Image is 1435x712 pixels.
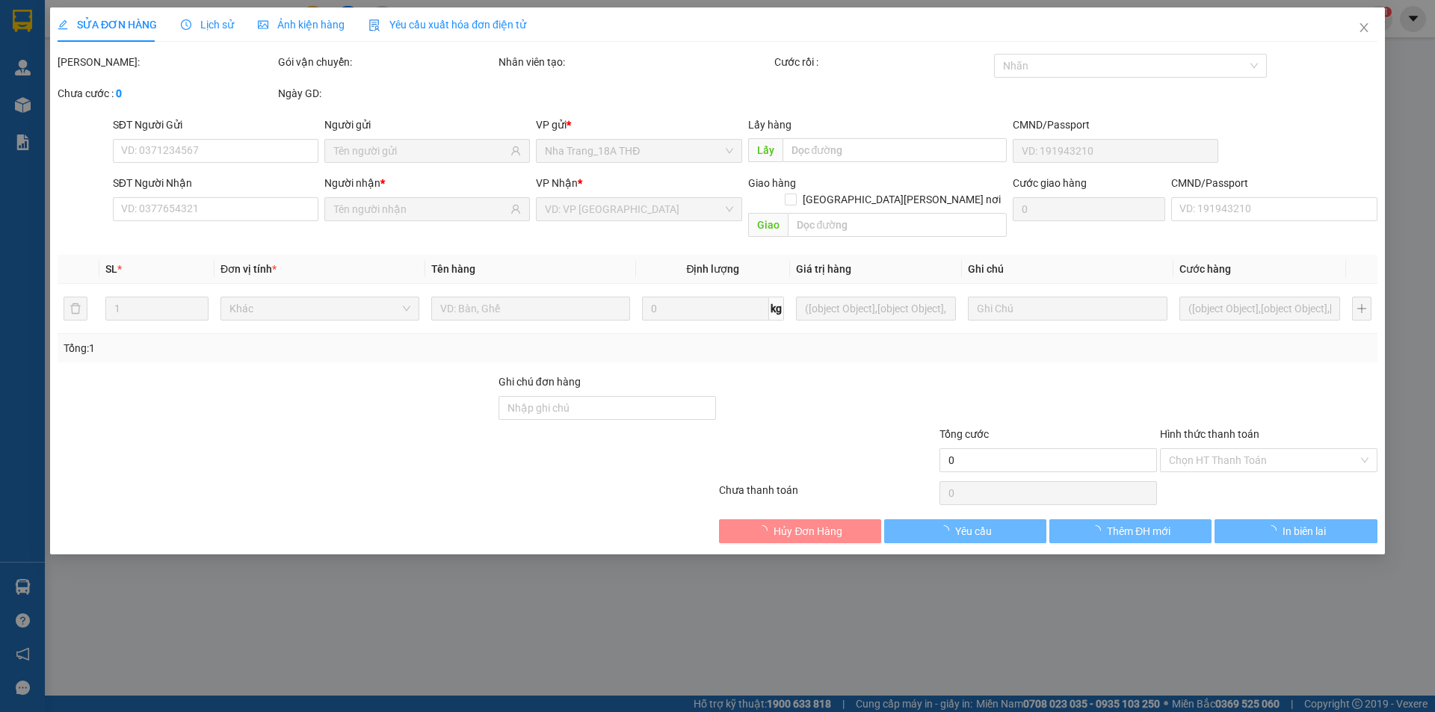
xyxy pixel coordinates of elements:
span: picture [258,19,268,30]
div: Người gửi [324,117,530,133]
span: In biên lai [1283,523,1326,539]
span: Giao hàng [748,177,796,189]
div: CMND/Passport [1171,175,1377,191]
span: Yêu cầu xuất hóa đơn điện tử [368,19,526,31]
div: Chưa thanh toán [717,482,938,508]
input: Dọc đường [783,138,1007,162]
div: Tổng: 1 [64,340,554,356]
input: VD: 191943210 [1013,139,1218,163]
span: Hủy Đơn Hàng [774,523,843,539]
input: 0 [1179,297,1340,321]
div: Ngày GD: [278,85,496,102]
input: VD: Bàn, Ghế [431,297,630,321]
button: Thêm ĐH mới [1049,519,1212,543]
span: Giá trị hàng [796,263,851,275]
label: Ghi chú đơn hàng [499,376,581,388]
span: user [511,204,522,214]
input: Ghi chú đơn hàng [499,396,716,420]
span: Giao [748,213,788,237]
span: Cước hàng [1179,263,1231,275]
span: Thêm ĐH mới [1107,523,1170,539]
span: user [511,146,522,156]
span: SL [105,263,117,275]
div: SĐT Người Gửi [113,117,318,133]
span: [GEOGRAPHIC_DATA][PERSON_NAME] nơi [797,191,1007,208]
span: Tổng cước [939,428,989,440]
input: Dọc đường [788,213,1007,237]
span: loading [1266,525,1283,536]
span: loading [1090,525,1107,536]
span: Tên hàng [431,263,475,275]
div: Người nhận [324,175,530,191]
span: clock-circle [181,19,191,30]
span: loading [758,525,774,536]
span: loading [939,525,955,536]
span: Lấy [748,138,783,162]
img: icon [368,19,380,31]
input: Cước giao hàng [1013,197,1165,221]
div: Nhân viên tạo: [499,54,771,70]
label: Hình thức thanh toán [1160,428,1259,440]
span: kg [769,297,784,321]
div: Cước rồi : [774,54,992,70]
span: Định lượng [687,263,740,275]
div: Chưa cước : [58,85,275,102]
span: Khác [229,297,410,320]
div: Gói vận chuyển: [278,54,496,70]
button: Close [1343,7,1385,49]
span: Lịch sử [181,19,234,31]
input: Tên người gửi [333,143,507,159]
span: Ảnh kiện hàng [258,19,345,31]
span: VP Nhận [537,177,578,189]
span: close [1358,22,1370,34]
input: Ghi Chú [969,297,1167,321]
button: Hủy Đơn Hàng [719,519,881,543]
div: CMND/Passport [1013,117,1218,133]
span: Đơn vị tính [220,263,277,275]
span: Nha Trang_18A THĐ [546,140,733,162]
div: [PERSON_NAME]: [58,54,275,70]
span: SỬA ĐƠN HÀNG [58,19,157,31]
div: SĐT Người Nhận [113,175,318,191]
th: Ghi chú [963,255,1173,284]
button: plus [1352,297,1371,321]
input: Tên người nhận [333,201,507,217]
b: 0 [116,87,122,99]
button: Yêu cầu [884,519,1046,543]
label: Cước giao hàng [1013,177,1087,189]
span: Yêu cầu [955,523,992,539]
button: delete [64,297,87,321]
input: 0 [796,297,957,321]
span: Lấy hàng [748,119,791,131]
div: VP gửi [537,117,742,133]
span: edit [58,19,68,30]
button: In biên lai [1215,519,1377,543]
